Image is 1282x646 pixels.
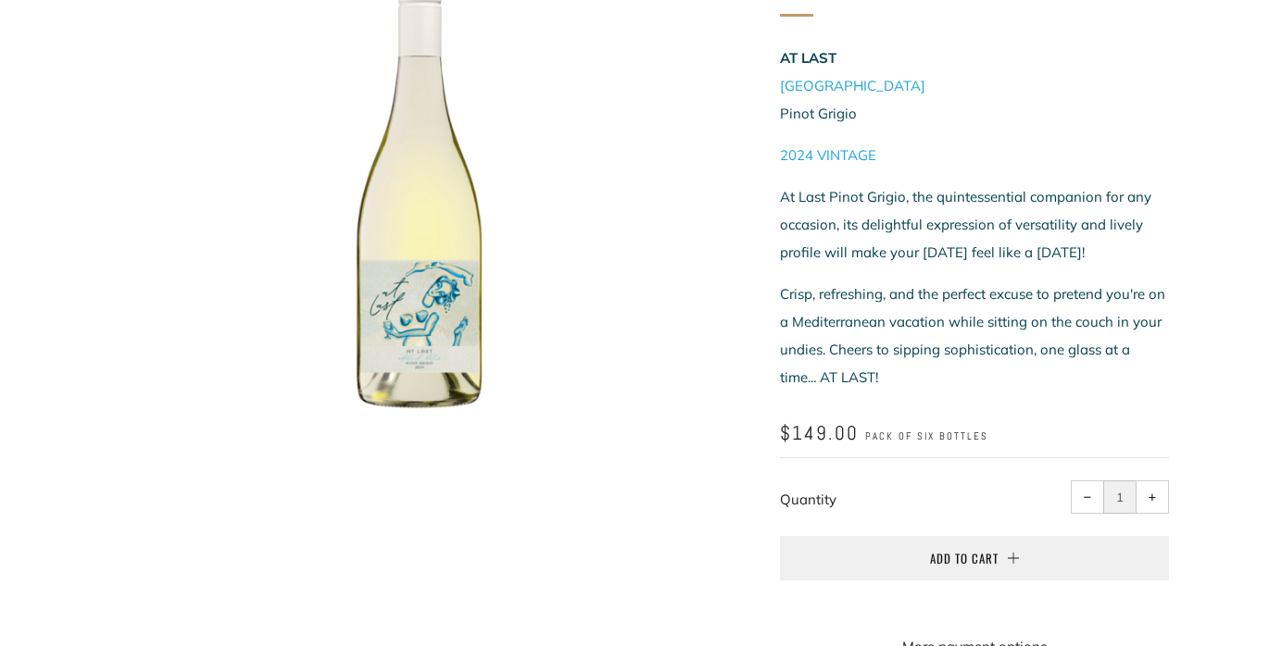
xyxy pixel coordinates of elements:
[780,77,925,94] span: [GEOGRAPHIC_DATA]
[930,549,999,567] span: Add to Cart
[780,491,836,508] label: Quantity
[1103,480,1137,514] input: quantity
[780,285,1165,386] span: Crisp, refreshing, and the perfect excuse to pretend you're on a Mediterranean vacation while sit...
[780,105,857,122] span: Pinot Grigio
[780,420,859,445] span: $149.00
[1084,493,1092,502] span: −
[780,49,836,67] strong: AT LAST
[780,146,876,164] span: 2024 VINTAGE
[780,188,1151,261] span: At Last Pinot Grigio, the quintessential companion for any occasion, its delightful expression of...
[1149,493,1157,502] span: +
[780,536,1169,580] button: Add to Cart
[865,429,988,443] span: pack of six bottles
